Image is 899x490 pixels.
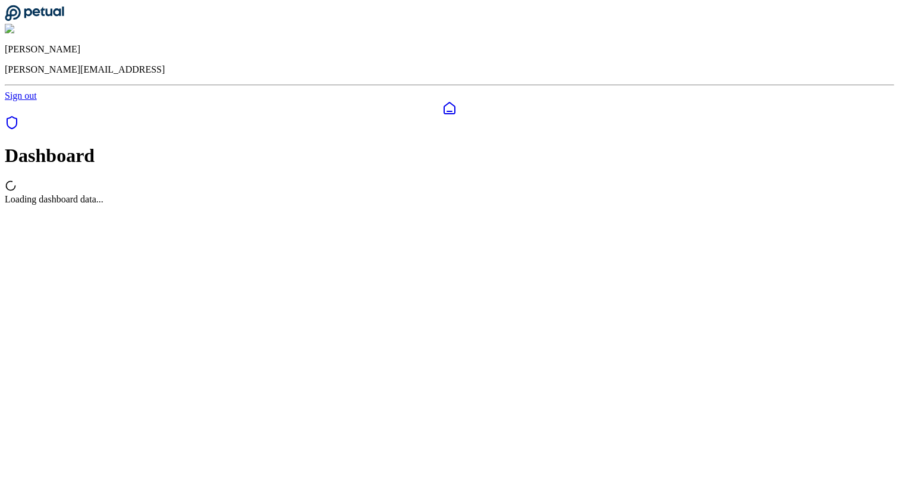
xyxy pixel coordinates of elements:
[5,90,37,101] a: Sign out
[5,24,54,35] img: James Lee
[5,13,64,23] a: Go to Dashboard
[5,145,894,167] h1: Dashboard
[5,64,894,75] p: [PERSON_NAME][EMAIL_ADDRESS]
[5,121,19,132] a: SOC 1 Reports
[5,44,894,55] p: [PERSON_NAME]
[5,101,894,116] a: Dashboard
[5,194,894,205] div: Loading dashboard data...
